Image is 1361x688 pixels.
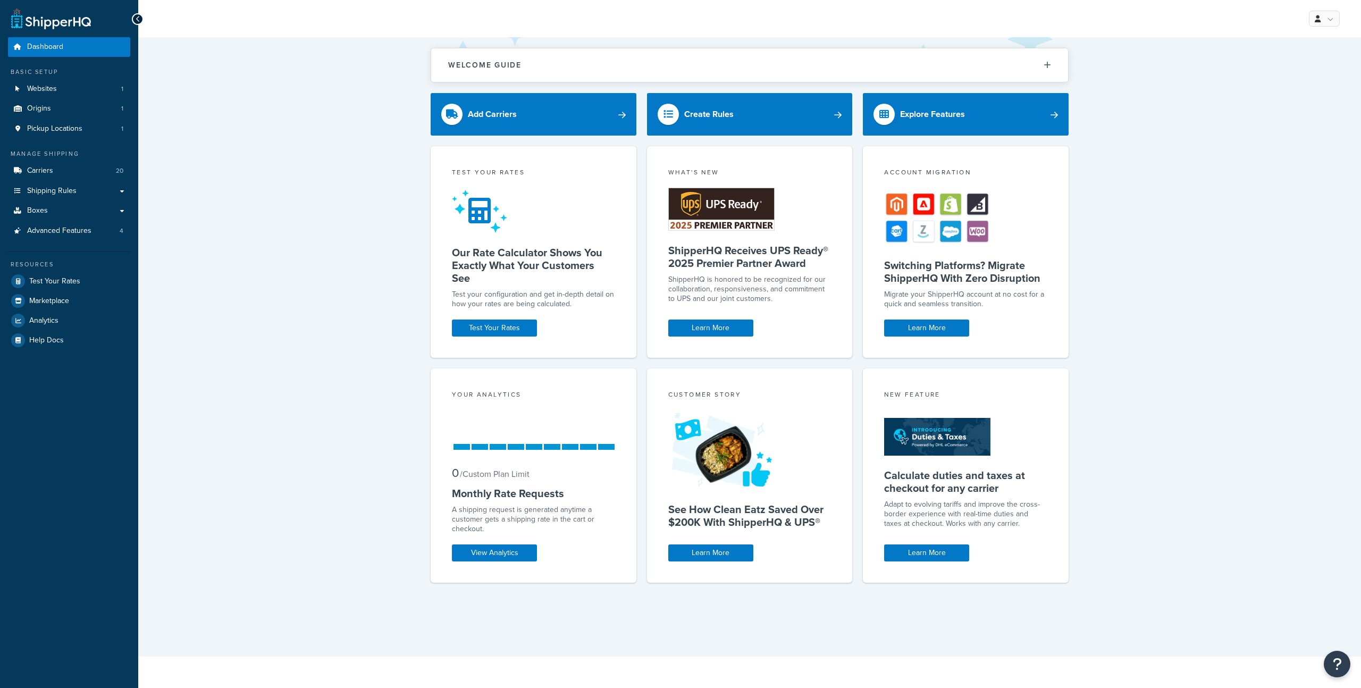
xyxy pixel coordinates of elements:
span: Carriers [27,166,53,175]
div: A shipping request is generated anytime a customer gets a shipping rate in the cart or checkout. [452,505,615,534]
div: Test your configuration and get in-depth detail on how your rates are being calculated. [452,290,615,309]
li: Pickup Locations [8,119,130,139]
span: 1 [121,104,123,113]
a: Test Your Rates [452,320,537,337]
div: New Feature [884,390,1047,402]
div: Test your rates [452,167,615,180]
a: Analytics [8,311,130,330]
span: Boxes [27,206,48,215]
span: Pickup Locations [27,124,82,133]
div: Create Rules [684,107,734,122]
h5: See How Clean Eatz Saved Over $200K With ShipperHQ & UPS® [668,503,831,528]
a: View Analytics [452,544,537,561]
span: Websites [27,85,57,94]
span: Origins [27,104,51,113]
div: Add Carriers [468,107,517,122]
a: Learn More [668,320,753,337]
p: Adapt to evolving tariffs and improve the cross-border experience with real-time duties and taxes... [884,500,1047,528]
span: 1 [121,85,123,94]
h5: Switching Platforms? Migrate ShipperHQ With Zero Disruption [884,259,1047,284]
span: Analytics [29,316,58,325]
div: Account Migration [884,167,1047,180]
span: Help Docs [29,336,64,345]
a: Learn More [884,544,969,561]
span: Dashboard [27,43,63,52]
div: Resources [8,260,130,269]
a: Advanced Features4 [8,221,130,241]
small: / Custom Plan Limit [460,468,530,480]
div: Manage Shipping [8,149,130,158]
h2: Welcome Guide [448,61,522,69]
a: Explore Features [863,93,1069,136]
span: Test Your Rates [29,277,80,286]
a: Boxes [8,201,130,221]
span: Marketplace [29,297,69,306]
a: Carriers20 [8,161,130,181]
div: Basic Setup [8,68,130,77]
h5: ShipperHQ Receives UPS Ready® 2025 Premier Partner Award [668,244,831,270]
a: Learn More [884,320,969,337]
li: Carriers [8,161,130,181]
div: What's New [668,167,831,180]
li: Websites [8,79,130,99]
a: Learn More [668,544,753,561]
button: Welcome Guide [431,48,1068,82]
a: Shipping Rules [8,181,130,201]
h5: Calculate duties and taxes at checkout for any carrier [884,469,1047,494]
div: Explore Features [900,107,965,122]
div: Customer Story [668,390,831,402]
a: Create Rules [647,93,853,136]
h5: Monthly Rate Requests [452,487,615,500]
a: Origins1 [8,99,130,119]
a: Websites1 [8,79,130,99]
a: Add Carriers [431,93,636,136]
span: 20 [116,166,123,175]
a: Marketplace [8,291,130,311]
span: Advanced Features [27,226,91,236]
a: Test Your Rates [8,272,130,291]
p: ShipperHQ is honored to be recognized for our collaboration, responsiveness, and commitment to UP... [668,275,831,304]
button: Open Resource Center [1324,651,1350,677]
span: 0 [452,464,459,482]
a: Dashboard [8,37,130,57]
a: Pickup Locations1 [8,119,130,139]
div: Your Analytics [452,390,615,402]
span: 4 [120,226,123,236]
h5: Our Rate Calculator Shows You Exactly What Your Customers See [452,246,615,284]
a: Help Docs [8,331,130,350]
span: 1 [121,124,123,133]
div: Migrate your ShipperHQ account at no cost for a quick and seamless transition. [884,290,1047,309]
li: Origins [8,99,130,119]
span: Shipping Rules [27,187,77,196]
li: Advanced Features [8,221,130,241]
